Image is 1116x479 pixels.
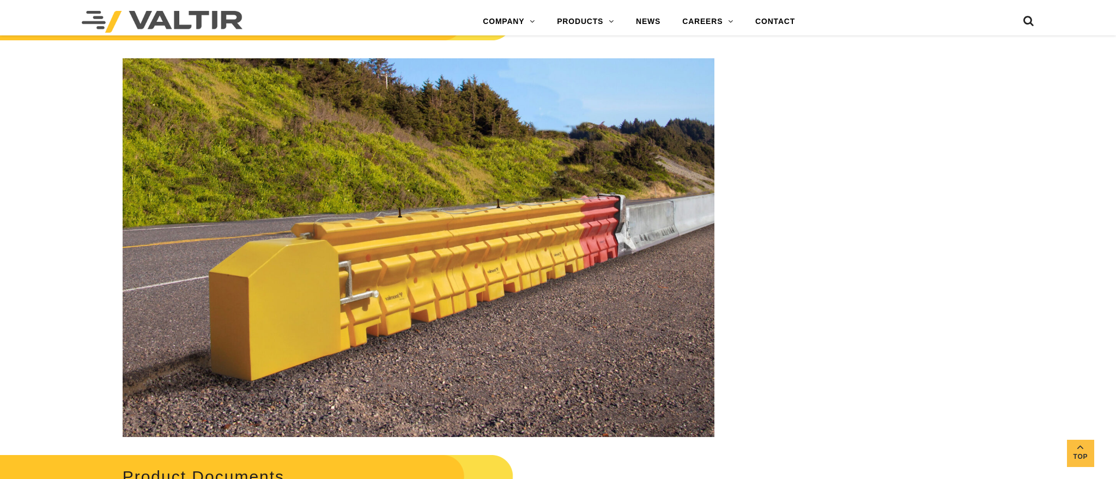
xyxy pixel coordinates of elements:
a: Top [1067,440,1094,467]
a: CONTACT [744,11,806,33]
a: NEWS [625,11,671,33]
span: Top [1067,451,1094,463]
a: COMPANY [472,11,546,33]
a: CAREERS [671,11,744,33]
a: PRODUCTS [546,11,625,33]
img: Valtir [82,11,242,33]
